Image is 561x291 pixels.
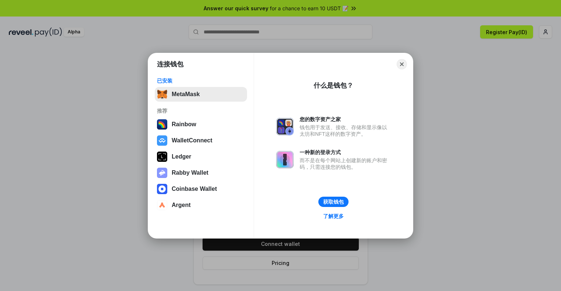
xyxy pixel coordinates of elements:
div: 了解更多 [323,213,344,219]
img: svg+xml,%3Csvg%20xmlns%3D%22http%3A%2F%2Fwww.w3.org%2F2000%2Fsvg%22%20fill%3D%22none%22%20viewBox... [276,118,294,135]
div: Argent [172,202,191,208]
button: WalletConnect [155,133,247,148]
img: svg+xml,%3Csvg%20xmlns%3D%22http%3A%2F%2Fwww.w3.org%2F2000%2Fsvg%22%20width%3D%2228%22%20height%3... [157,152,167,162]
div: 已安装 [157,77,245,84]
a: 了解更多 [319,211,348,221]
button: Rabby Wallet [155,165,247,180]
button: Rainbow [155,117,247,132]
h1: 连接钱包 [157,60,183,69]
button: Ledger [155,149,247,164]
div: Rabby Wallet [172,170,208,176]
div: 一种新的登录方式 [300,149,391,156]
img: svg+xml,%3Csvg%20width%3D%2228%22%20height%3D%2228%22%20viewBox%3D%220%200%2028%2028%22%20fill%3D... [157,184,167,194]
div: Ledger [172,153,191,160]
button: 获取钱包 [318,197,349,207]
div: 什么是钱包？ [314,81,353,90]
img: svg+xml,%3Csvg%20width%3D%2228%22%20height%3D%2228%22%20viewBox%3D%220%200%2028%2028%22%20fill%3D... [157,200,167,210]
button: MetaMask [155,87,247,102]
img: svg+xml,%3Csvg%20width%3D%22120%22%20height%3D%22120%22%20viewBox%3D%220%200%20120%20120%22%20fil... [157,119,167,130]
div: 推荐 [157,108,245,114]
img: svg+xml,%3Csvg%20xmlns%3D%22http%3A%2F%2Fwww.w3.org%2F2000%2Fsvg%22%20fill%3D%22none%22%20viewBox... [157,168,167,178]
button: Close [397,59,407,69]
img: svg+xml,%3Csvg%20fill%3D%22none%22%20height%3D%2233%22%20viewBox%3D%220%200%2035%2033%22%20width%... [157,89,167,99]
div: Rainbow [172,121,196,128]
div: 而不是在每个网站上创建新的账户和密码，只需连接您的钱包。 [300,157,391,170]
button: Argent [155,198,247,212]
div: WalletConnect [172,137,212,144]
div: 获取钱包 [323,199,344,205]
div: 钱包用于发送、接收、存储和显示像以太坊和NFT这样的数字资产。 [300,124,391,137]
img: svg+xml,%3Csvg%20xmlns%3D%22http%3A%2F%2Fwww.w3.org%2F2000%2Fsvg%22%20fill%3D%22none%22%20viewBox... [276,151,294,168]
div: Coinbase Wallet [172,186,217,192]
img: svg+xml,%3Csvg%20width%3D%2228%22%20height%3D%2228%22%20viewBox%3D%220%200%2028%2028%22%20fill%3D... [157,135,167,146]
button: Coinbase Wallet [155,182,247,196]
div: MetaMask [172,91,200,98]
div: 您的数字资产之家 [300,116,391,123]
